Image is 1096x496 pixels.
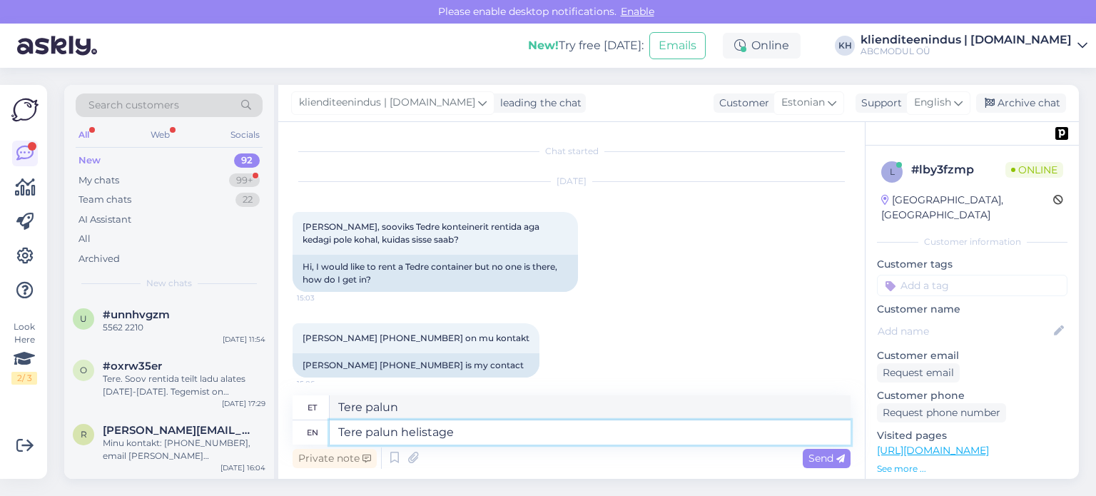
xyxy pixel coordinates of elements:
[103,321,265,334] div: 5562 2210
[877,428,1067,443] p: Visited pages
[649,32,706,59] button: Emails
[293,449,377,468] div: Private note
[890,166,895,177] span: l
[307,420,318,445] div: en
[80,365,87,375] span: o
[148,126,173,144] div: Web
[223,334,265,345] div: [DATE] 11:54
[76,126,92,144] div: All
[877,388,1067,403] p: Customer phone
[861,34,1072,46] div: klienditeenindus | [DOMAIN_NAME]
[293,353,539,378] div: [PERSON_NAME] [PHONE_NUMBER] is my contact
[723,33,801,59] div: Online
[103,373,265,398] div: Tere. Soov rentida teilt ladu alates [DATE]-[DATE]. Tegemist on kolimiskastidega ca 23 tk mõõdud ...
[229,173,260,188] div: 99+
[330,420,851,445] textarea: Tere palun helistag
[146,277,192,290] span: New chats
[293,145,851,158] div: Chat started
[228,126,263,144] div: Socials
[714,96,769,111] div: Customer
[88,98,179,113] span: Search customers
[103,424,251,437] span: robert.roosalu@mindtitan.com
[78,173,119,188] div: My chats
[835,36,855,56] div: KH
[781,95,825,111] span: Estonian
[234,153,260,168] div: 92
[11,320,37,385] div: Look Here
[293,175,851,188] div: [DATE]
[861,46,1072,57] div: ABCMODUL OÜ
[81,429,87,440] span: r
[808,452,845,465] span: Send
[308,395,317,420] div: et
[293,255,578,292] div: Hi, I would like to rent a Tedre container but no one is there, how do I get in?
[78,232,91,246] div: All
[303,221,542,245] span: [PERSON_NAME], sooviks Tedre konteinerit rentida aga kedagi pole kohal, kuidas sisse saab?
[78,213,131,227] div: AI Assistant
[877,363,960,383] div: Request email
[330,395,851,420] textarea: Tere palun
[861,34,1087,57] a: klienditeenindus | [DOMAIN_NAME]ABCMODUL OÜ
[220,462,265,473] div: [DATE] 16:04
[877,444,989,457] a: [URL][DOMAIN_NAME]
[103,308,170,321] span: #unnhvgzm
[78,153,101,168] div: New
[914,95,951,111] span: English
[976,93,1066,113] div: Archive chat
[299,95,475,111] span: klienditeenindus | [DOMAIN_NAME]
[881,193,1053,223] div: [GEOGRAPHIC_DATA], [GEOGRAPHIC_DATA]
[103,360,162,373] span: #oxrw35er
[911,161,1005,178] div: # lby3fzmp
[11,372,37,385] div: 2 / 3
[494,96,582,111] div: leading the chat
[78,252,120,266] div: Archived
[80,313,87,324] span: u
[297,293,350,303] span: 15:03
[11,96,39,123] img: Askly Logo
[303,333,529,343] span: [PERSON_NAME] [PHONE_NUMBER] on mu kontakt
[528,37,644,54] div: Try free [DATE]:
[1005,162,1063,178] span: Online
[877,275,1067,296] input: Add a tag
[528,39,559,52] b: New!
[103,437,265,462] div: Minu kontakt: [PHONE_NUMBER], email [PERSON_NAME][EMAIL_ADDRESS][DOMAIN_NAME]
[222,398,265,409] div: [DATE] 17:29
[78,193,131,207] div: Team chats
[877,302,1067,317] p: Customer name
[235,193,260,207] div: 22
[877,236,1067,248] div: Customer information
[856,96,902,111] div: Support
[877,348,1067,363] p: Customer email
[877,257,1067,272] p: Customer tags
[616,5,659,18] span: Enable
[877,403,1006,422] div: Request phone number
[297,378,350,389] span: 15:06
[878,323,1051,339] input: Add name
[877,462,1067,475] p: See more ...
[1055,127,1068,140] img: pd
